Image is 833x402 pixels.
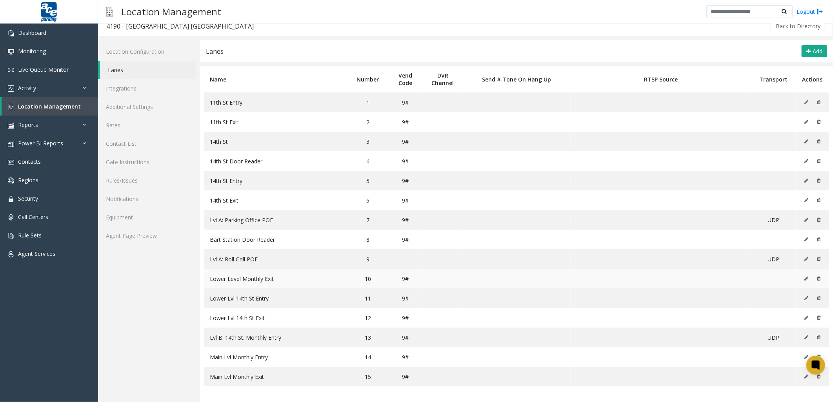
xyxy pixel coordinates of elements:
[387,308,423,328] td: 9#
[348,367,387,386] td: 15
[387,210,423,230] td: 9#
[210,353,268,361] span: Main Lvl Monthly Entry
[348,230,387,249] td: 8
[8,49,14,55] img: 'icon'
[204,66,348,92] th: Name
[8,233,14,239] img: 'icon'
[98,42,196,61] a: Location Configuration
[98,153,196,171] a: Gate Instructions
[210,118,238,126] span: 11th St Exit
[98,98,196,116] a: Additional Settings
[751,66,796,92] th: Transport
[8,214,14,221] img: 'icon'
[348,92,387,112] td: 1
[348,190,387,210] td: 6
[387,328,423,347] td: 9#
[98,116,196,134] a: Rates
[210,177,242,185] span: 14th St Entry
[210,197,238,204] span: 14th St Exit
[387,269,423,288] td: 9#
[8,85,14,92] img: 'icon'
[210,158,262,165] span: 14th St Door Reader
[210,373,264,380] span: Main Lvl Monthly Exit
[210,255,258,263] span: Lvl A: Roll Grill POF
[210,275,274,282] span: Lower Level Monthly Exit
[8,159,14,165] img: 'icon'
[98,79,196,98] a: Integrations
[210,314,265,322] span: Lower Lvl 14th St Exit
[387,190,423,210] td: 9#
[387,66,423,92] th: Vend Code
[100,61,196,79] a: Lanes
[18,176,38,184] span: Regions
[18,47,46,55] span: Monitoring
[206,46,224,56] div: Lanes
[348,347,387,367] td: 14
[210,216,273,224] span: Lvl A: Parking Office POF
[8,67,14,73] img: 'icon'
[348,132,387,151] td: 3
[18,158,41,165] span: Contacts
[348,308,387,328] td: 12
[8,104,14,110] img: 'icon'
[8,196,14,202] img: 'icon'
[387,230,423,249] td: 9#
[387,171,423,190] td: 9#
[117,2,225,21] h3: Location Management
[797,7,823,16] a: Logout
[210,334,281,341] span: Lvl B: 14th St. Monthly Entry
[462,66,571,92] th: Send # Tone On Hang Up
[348,210,387,230] td: 7
[210,236,275,243] span: Bart Station Door Reader
[387,347,423,367] td: 9#
[348,171,387,190] td: 5
[802,45,827,58] button: Add
[98,208,196,226] a: Equipment
[18,232,42,239] span: Rule Sets
[8,30,14,36] img: 'icon'
[18,29,46,36] span: Dashboard
[210,138,228,145] span: 14th St
[817,7,823,16] img: logout
[2,97,98,116] a: Location Management
[8,122,14,129] img: 'icon'
[18,213,48,221] span: Call Centers
[751,328,796,347] td: UDP
[813,47,822,55] span: Add
[18,250,55,257] span: Agent Services
[18,66,69,73] span: Live Queue Monitor
[387,92,423,112] td: 9#
[18,84,36,92] span: Activity
[348,66,387,92] th: Number
[571,66,751,92] th: RTSP Source
[751,210,796,230] td: UDP
[8,141,14,147] img: 'icon'
[387,288,423,308] td: 9#
[18,103,81,110] span: Location Management
[424,66,462,92] th: DVR Channel
[771,20,826,32] button: Back to Directory
[348,112,387,132] td: 2
[98,171,196,190] a: Rules/Issues
[98,134,196,153] a: Contact List
[348,269,387,288] td: 10
[210,99,242,106] span: 11th St Entry
[348,151,387,171] td: 4
[98,190,196,208] a: Notifications
[387,112,423,132] td: 9#
[348,328,387,347] td: 13
[387,367,423,386] td: 9#
[18,139,63,147] span: Power BI Reports
[751,249,796,269] td: UDP
[106,21,254,31] div: 4190 - [GEOGRAPHIC_DATA] [GEOGRAPHIC_DATA]
[8,177,14,184] img: 'icon'
[8,251,14,257] img: 'icon'
[18,121,38,129] span: Reports
[387,132,423,151] td: 9#
[18,195,38,202] span: Security
[210,295,269,302] span: Lower Lvl 14th St Entry
[98,226,196,245] a: Agent Page Preview
[106,2,113,21] img: pageIcon
[796,66,829,92] th: Actions
[348,288,387,308] td: 11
